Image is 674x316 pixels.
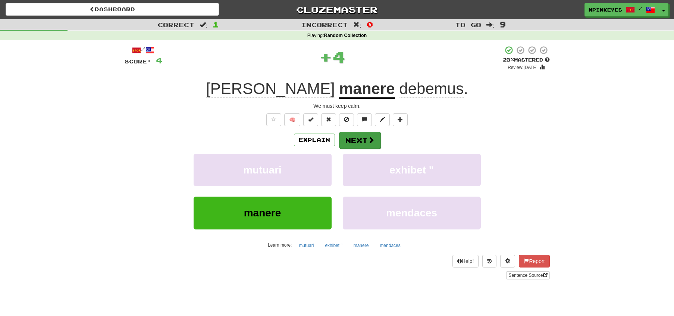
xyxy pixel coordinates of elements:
[301,21,348,28] span: Incorrect
[455,21,481,28] span: To go
[499,20,506,29] span: 9
[243,164,282,176] span: mutuari
[158,21,194,28] span: Correct
[194,154,332,186] button: mutuari
[452,255,479,267] button: Help!
[339,113,354,126] button: Ignore sentence (alt+i)
[6,3,219,16] a: Dashboard
[244,207,281,219] span: manere
[389,164,434,176] span: exhibet "
[375,113,390,126] button: Edit sentence (alt+d)
[213,20,219,29] span: 1
[639,6,642,11] span: /
[343,154,481,186] button: exhibet "
[230,3,443,16] a: Clozemaster
[332,47,345,66] span: 4
[156,56,162,65] span: 4
[319,46,332,68] span: +
[376,240,404,251] button: mendaces
[295,240,318,251] button: mutuari
[399,80,464,98] span: debemus
[266,113,281,126] button: Favorite sentence (alt+f)
[353,22,361,28] span: :
[349,240,373,251] button: manere
[506,271,549,279] a: Sentence Source
[367,20,373,29] span: 0
[200,22,208,28] span: :
[339,80,395,99] u: manere
[125,46,162,55] div: /
[324,33,367,38] strong: Random Collection
[339,132,381,149] button: Next
[125,102,550,110] div: We must keep calm.
[486,22,495,28] span: :
[357,113,372,126] button: Discuss sentence (alt+u)
[584,3,659,16] a: mpinkeyes /
[284,113,300,126] button: 🧠
[393,113,408,126] button: Add to collection (alt+a)
[321,113,336,126] button: Reset to 0% Mastered (alt+r)
[386,207,437,219] span: mendaces
[321,240,346,251] button: exhibet "
[125,58,151,65] span: Score:
[303,113,318,126] button: Set this sentence to 100% Mastered (alt+m)
[589,6,622,13] span: mpinkeyes
[294,134,335,146] button: Explain
[482,255,496,267] button: Round history (alt+y)
[206,80,335,98] span: [PERSON_NAME]
[343,197,481,229] button: mendaces
[503,57,550,63] div: Mastered
[503,57,514,63] span: 25 %
[508,65,537,70] small: Review: [DATE]
[395,80,468,98] span: .
[268,243,292,248] small: Learn more:
[194,197,332,229] button: manere
[519,255,549,267] button: Report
